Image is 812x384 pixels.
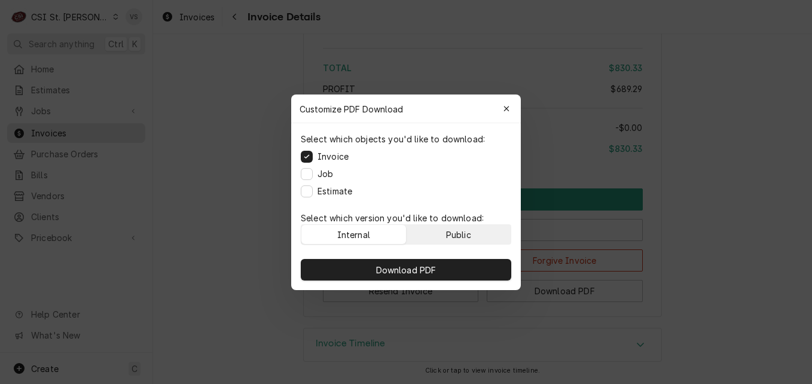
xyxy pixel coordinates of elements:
[318,167,333,180] label: Job
[337,228,370,240] div: Internal
[318,150,349,163] label: Invoice
[301,133,485,145] p: Select which objects you'd like to download:
[301,212,511,224] p: Select which version you'd like to download:
[318,185,352,197] label: Estimate
[301,259,511,281] button: Download PDF
[446,228,471,240] div: Public
[374,263,439,276] span: Download PDF
[291,95,521,123] div: Customize PDF Download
